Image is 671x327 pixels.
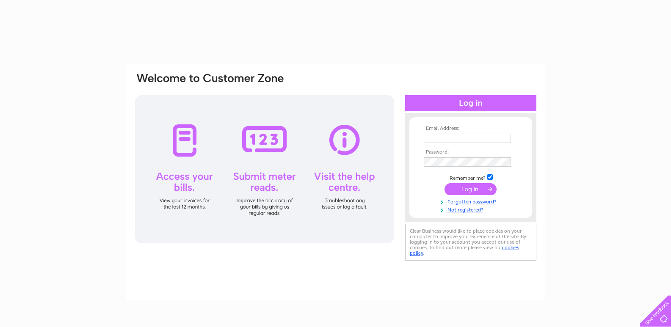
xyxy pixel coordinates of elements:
th: Password: [422,149,520,155]
a: Not registered? [424,205,520,213]
td: Remember me? [422,173,520,181]
a: Forgotten password? [424,197,520,205]
div: Clear Business would like to place cookies on your computer to improve your experience of the sit... [405,224,536,261]
input: Submit [445,183,497,195]
a: cookies policy [410,245,519,256]
th: Email Address: [422,126,520,132]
